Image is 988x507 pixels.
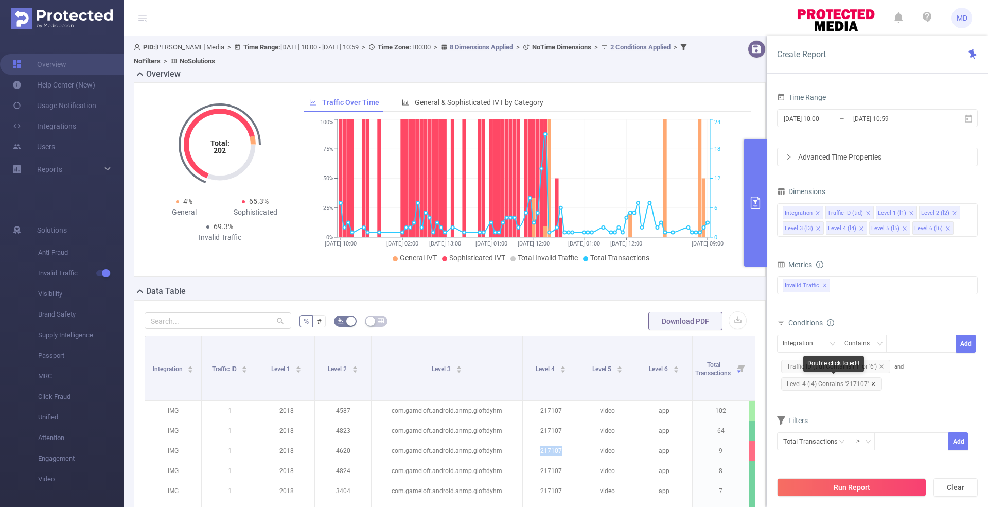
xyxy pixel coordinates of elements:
span: Level 2 [328,365,348,373]
span: ✕ [823,279,827,292]
li: Level 3 (l3) [783,221,824,235]
i: icon: caret-up [295,364,301,368]
span: Sophisticated IVT [449,254,505,262]
tspan: 6 [714,205,717,212]
li: Integration [783,206,823,219]
p: video [579,421,636,441]
span: Visibility [38,284,123,304]
p: 4823 [315,421,371,441]
span: > [161,57,170,65]
p: 22.2% [749,441,805,461]
span: MRC [38,366,123,387]
p: 5.9% [749,401,805,421]
tspan: [DATE] 12:00 [610,240,642,247]
img: Protected Media [11,8,113,29]
li: Level 1 (l1) [876,206,917,219]
tspan: [DATE] 01:00 [568,240,599,247]
b: No Solutions [180,57,215,65]
b: No Filters [134,57,161,65]
p: 1 [202,421,258,441]
p: app [636,401,692,421]
span: Solutions [37,220,67,240]
u: 8 Dimensions Applied [450,43,513,51]
i: icon: caret-down [242,369,248,372]
i: icon: close [866,211,871,217]
a: Usage Notification [12,95,96,116]
span: Level 4 [536,365,556,373]
div: Sort [295,364,302,371]
div: Double click to edit [803,356,864,372]
span: Dimensions [777,187,825,196]
span: Video [38,469,123,489]
span: Unified [38,407,123,428]
p: 9 [693,441,749,461]
span: Integration [153,365,184,373]
p: 2018 [258,401,314,421]
span: Reports [37,165,62,173]
i: icon: close [815,211,820,217]
div: Level 3 (l3) [785,222,813,235]
div: Sort [456,364,462,371]
p: app [636,441,692,461]
div: Sort [560,364,566,371]
p: video [579,441,636,461]
i: icon: user [134,44,143,50]
div: Traffic ID (tid) [827,206,863,220]
tspan: [DATE] 09:00 [692,240,724,247]
span: Invalid Traffic [38,263,123,284]
b: Time Zone: [378,43,411,51]
i: icon: caret-down [456,369,462,372]
button: Add [956,335,976,353]
a: Users [12,136,55,157]
i: icon: info-circle [816,261,823,268]
span: 65.3% [249,197,269,205]
span: 4% [183,197,192,205]
p: app [636,481,692,501]
i: icon: close [952,211,957,217]
tspan: 75% [323,146,333,152]
div: icon: rightAdvanced Time Properties [778,148,977,166]
input: Search... [145,312,291,329]
span: and [777,363,904,388]
span: 69.3% [214,222,233,231]
tspan: 25% [323,205,333,212]
p: IMG [145,421,201,441]
i: icon: caret-up [242,364,248,368]
p: 2018 [258,441,314,461]
div: Level 6 (l6) [914,222,943,235]
p: 2018 [258,481,314,501]
i: icon: close [859,226,864,232]
p: 0% [749,421,805,441]
i: icon: caret-down [188,369,193,372]
i: icon: close [945,226,950,232]
i: icon: close [879,364,884,369]
span: # [317,317,322,325]
b: PID: [143,43,155,51]
button: Add [948,432,968,450]
i: icon: bar-chart [402,99,409,106]
div: Integration [783,335,820,352]
i: icon: caret-down [673,369,679,372]
p: com.gameloft.android.anmp.gloftdyhm [372,441,522,461]
span: > [224,43,234,51]
span: Level 6 [649,365,669,373]
div: Level 2 (l2) [921,206,949,220]
div: Sort [352,364,358,371]
u: 2 Conditions Applied [610,43,671,51]
tspan: 50% [323,176,333,182]
span: Create Report [777,49,826,59]
span: Click Fraud [38,387,123,407]
i: icon: caret-down [352,369,358,372]
div: ≥ [856,433,867,450]
i: Filter menu [734,336,749,400]
p: 8 [693,461,749,481]
i: icon: caret-up [560,364,566,368]
p: com.gameloft.android.anmp.gloftdyhm [372,401,522,421]
p: 2018 [258,461,314,481]
p: com.gameloft.android.anmp.gloftdyhm [372,481,522,501]
span: Brand Safety [38,304,123,325]
span: > [431,43,440,51]
tspan: 18 [714,146,720,152]
i: icon: caret-up [188,364,193,368]
i: icon: close [816,226,821,232]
